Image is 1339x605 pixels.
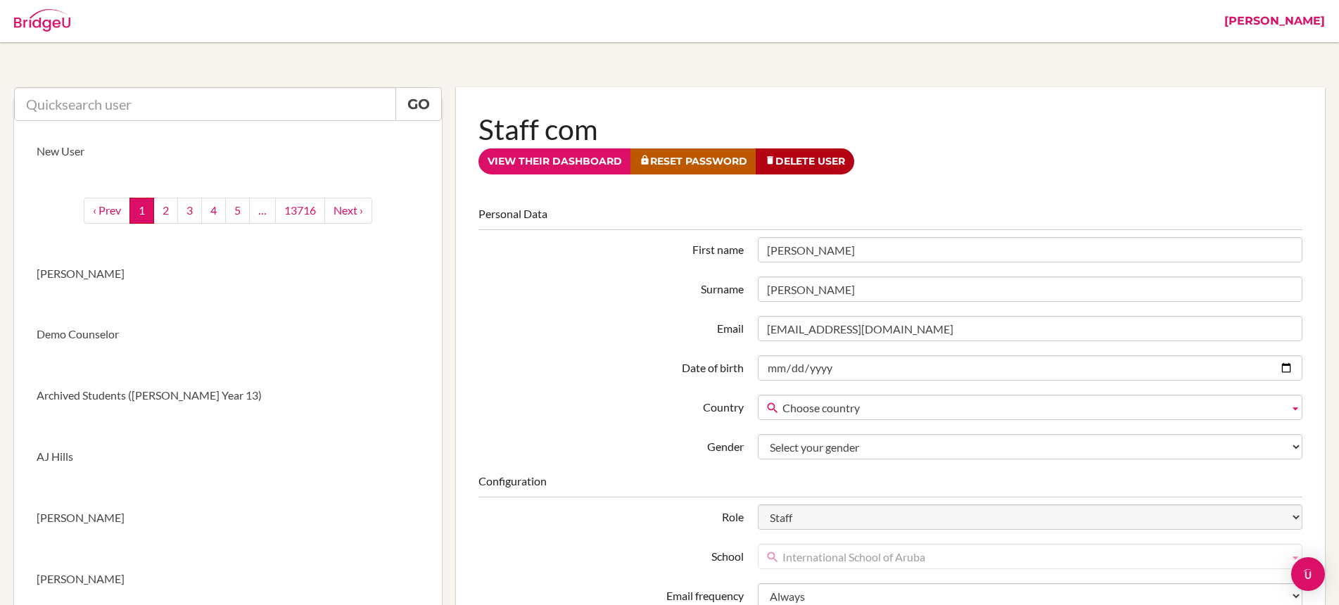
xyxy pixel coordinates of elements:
[201,198,226,224] a: 4
[471,237,751,258] label: First name
[471,276,751,298] label: Surname
[471,544,751,565] label: School
[14,9,70,32] img: Bridge-U
[478,148,631,174] a: View their dashboard
[471,395,751,416] label: Country
[630,148,756,174] a: Reset Password
[478,473,1302,497] legend: Configuration
[14,304,442,365] a: Demo Counselor
[249,198,276,224] a: …
[478,206,1302,230] legend: Personal Data
[14,426,442,488] a: AJ Hills
[471,583,751,604] label: Email frequency
[471,504,751,526] label: Role
[225,198,250,224] a: 5
[14,87,396,121] input: Quicksearch user
[14,488,442,549] a: [PERSON_NAME]
[782,395,1283,421] span: Choose country
[478,110,1302,148] h1: Staff com
[782,544,1283,570] span: International School of Aruba
[275,198,325,224] a: 13716
[129,198,154,224] a: 1
[395,87,442,121] a: Go
[153,198,178,224] a: 2
[177,198,202,224] a: 3
[1291,557,1325,591] div: Open Intercom Messenger
[471,355,751,376] label: Date of birth
[756,148,854,174] a: Delete User
[471,434,751,455] label: Gender
[14,121,442,182] a: New User
[14,243,442,305] a: [PERSON_NAME]
[471,316,751,337] label: Email
[14,365,442,426] a: Archived Students ([PERSON_NAME] Year 13)
[324,198,372,224] a: next
[84,198,130,224] a: ‹ Prev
